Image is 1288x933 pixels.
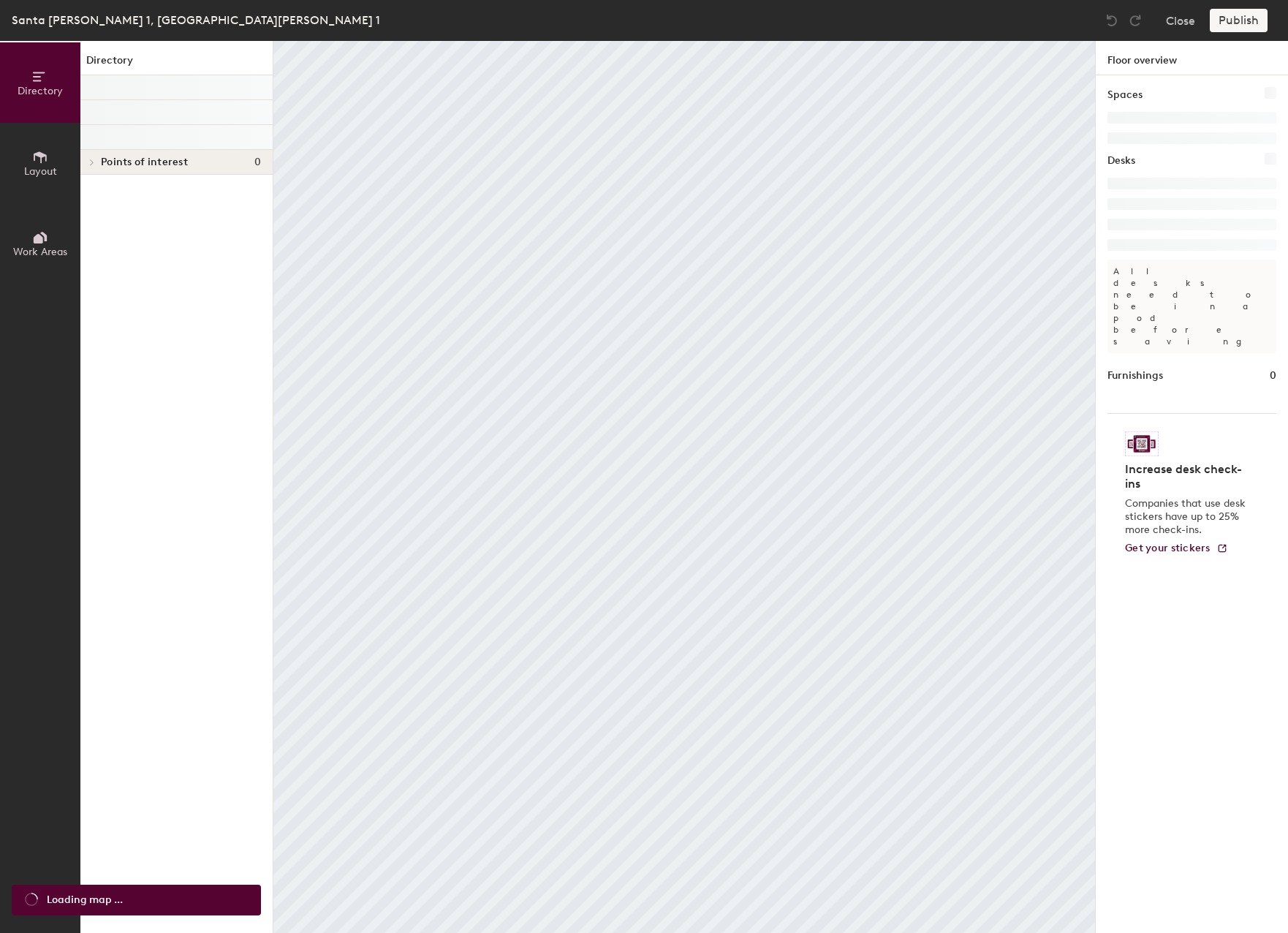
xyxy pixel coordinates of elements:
[1270,368,1276,384] h1: 0
[1125,431,1159,456] img: Sticker logo
[1107,87,1143,103] h1: Spaces
[80,53,273,75] h1: Directory
[1105,13,1119,28] img: Undo
[254,156,261,168] span: 0
[47,892,123,908] span: Loading map ...
[1125,462,1250,491] h4: Increase desk check-ins
[1107,368,1163,384] h1: Furnishings
[1166,9,1195,32] button: Close
[273,41,1095,933] canvas: Map
[13,246,67,258] span: Work Areas
[24,165,57,178] span: Layout
[1096,41,1288,75] h1: Floor overview
[1128,13,1143,28] img: Redo
[12,11,380,29] div: Santa [PERSON_NAME] 1, [GEOGRAPHIC_DATA][PERSON_NAME] 1
[1125,542,1211,554] span: Get your stickers
[18,85,63,97] span: Directory
[1107,153,1135,169] h1: Desks
[1107,260,1276,353] p: All desks need to be in a pod before saving
[1125,543,1228,555] a: Get your stickers
[1125,497,1250,537] p: Companies that use desk stickers have up to 25% more check-ins.
[101,156,188,168] span: Points of interest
